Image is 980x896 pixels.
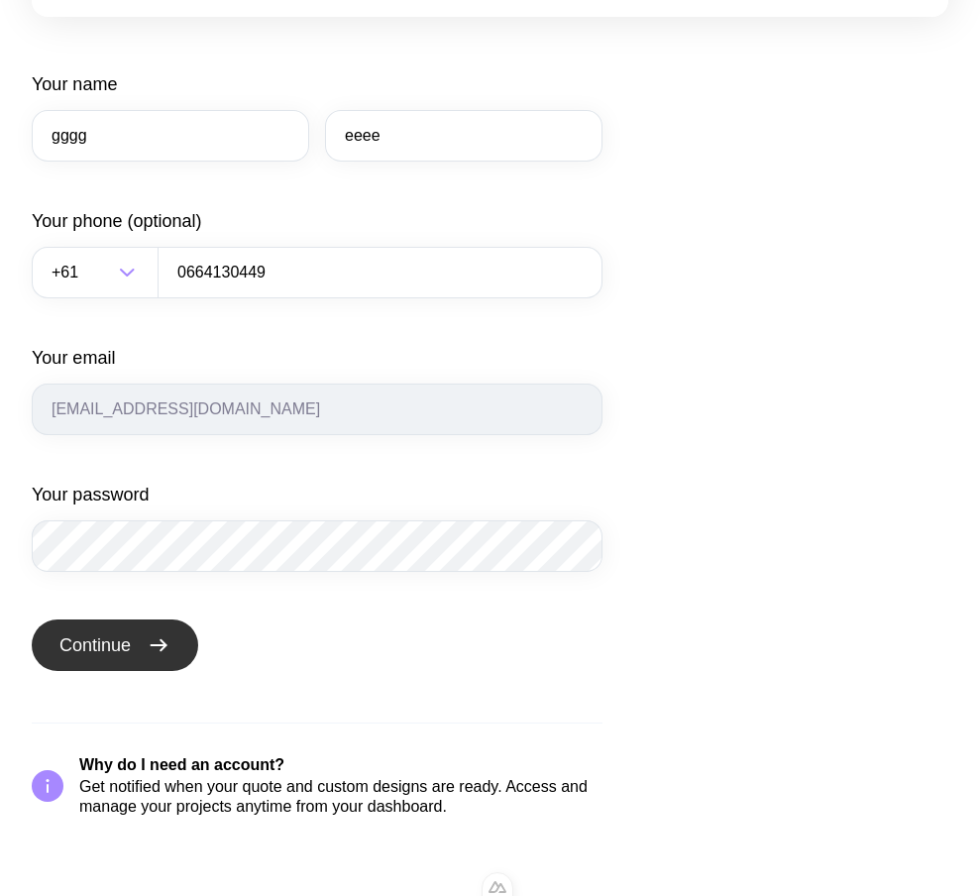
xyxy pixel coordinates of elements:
[32,619,198,671] button: Continue
[32,110,309,162] input: First name
[32,346,115,370] label: Your email
[79,755,602,775] h5: Why do I need an account?
[158,247,602,298] input: 0400123456
[32,247,159,298] div: Search for option
[32,72,117,96] label: Your name
[32,384,602,435] input: you@email.com
[82,247,113,298] input: Search for option
[32,483,149,506] label: Your password
[59,633,131,657] span: Continue
[32,209,201,233] label: Your phone (optional)
[52,247,82,298] span: +61
[79,777,602,817] p: Get notified when your quote and custom designs are ready. Access and manage your projects anytim...
[325,110,602,162] input: Last name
